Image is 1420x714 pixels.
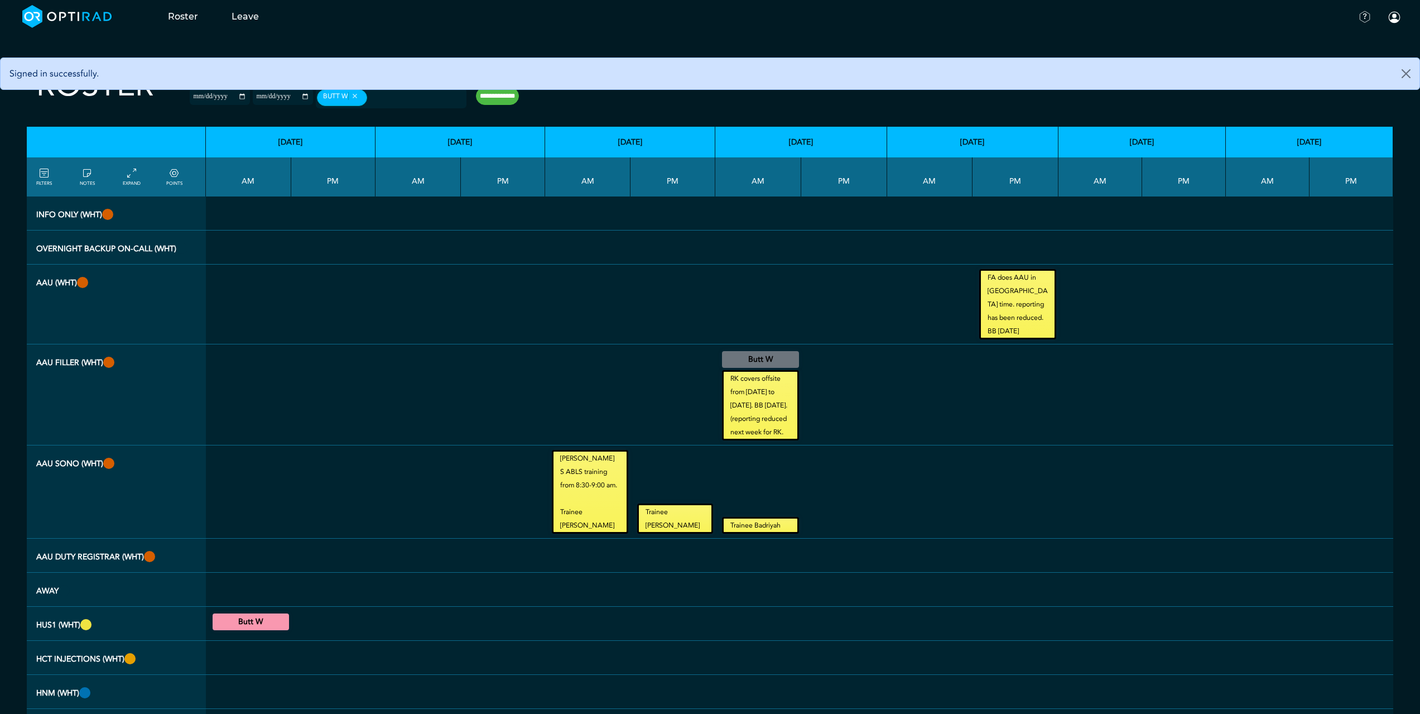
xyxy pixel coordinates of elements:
a: collapse/expand entries [123,167,141,187]
th: AM [545,157,630,197]
a: FILTERS [36,167,52,187]
a: collapse/expand expected points [166,167,182,187]
th: [DATE] [715,127,887,157]
th: AAU Duty Registrar (WHT) [27,539,206,573]
th: AM [715,157,802,197]
th: [DATE] [887,127,1058,157]
th: PM [1142,157,1226,197]
th: HNM (WHT) [27,675,206,709]
small: [PERSON_NAME] S ABLS training from 8:30-9:00 am. Trainee [PERSON_NAME] [553,452,627,532]
th: AAU Sono (WHT) [27,445,206,539]
th: Away [27,573,206,607]
th: PM [461,157,546,197]
th: [DATE] [545,127,715,157]
h2: Roster [36,67,154,104]
img: brand-opti-rad-logos-blue-and-white-d2f68631ba2948856bd03f2d395fb146ddc8fb01b4b6e9315ea85fa773367... [22,5,112,28]
th: PM [630,157,715,197]
small: FA does AAU in [GEOGRAPHIC_DATA] time. reporting has been reduced. BB [DATE] [981,271,1055,338]
th: AM [206,157,291,197]
th: AM [1058,157,1142,197]
div: General CT/General MRI/General XR 08:00 - 13:00 [722,351,800,368]
th: PM [801,157,887,197]
th: PM [973,157,1058,197]
small: Trainee Badriyah [724,519,798,532]
th: HUS1 (WHT) [27,607,206,641]
summary: Butt W [724,353,798,366]
button: Remove item: '96166b79-8b3c-4947-b51e-dcfb4f7252f3' [348,92,361,100]
summary: Butt W [214,615,287,629]
th: [DATE] [1058,127,1226,157]
th: [DATE] [206,127,376,157]
th: [DATE] [1226,127,1393,157]
th: PM [1310,157,1393,197]
small: Trainee [PERSON_NAME] [639,505,711,532]
button: Close [1393,58,1419,89]
th: AM [887,157,973,197]
th: AM [376,157,460,197]
div: Butt W [317,89,367,106]
input: null [369,93,425,103]
th: AAU FILLER (WHT) [27,344,206,445]
th: Overnight backup on-call (WHT) [27,231,206,265]
th: AAU (WHT) [27,265,206,344]
th: [DATE] [376,127,545,157]
small: RK covers offsite from [DATE] to [DATE]. BB [DATE]. (reporting reduced next week for RK. [724,372,798,439]
th: AM [1226,157,1310,197]
th: HCT injections (WHT) [27,641,206,675]
a: show/hide notes [80,167,95,187]
th: PM [291,157,376,197]
th: INFO ONLY (WHT) [27,197,206,231]
div: US General Adult 09:00 - 12:30 [213,614,288,630]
